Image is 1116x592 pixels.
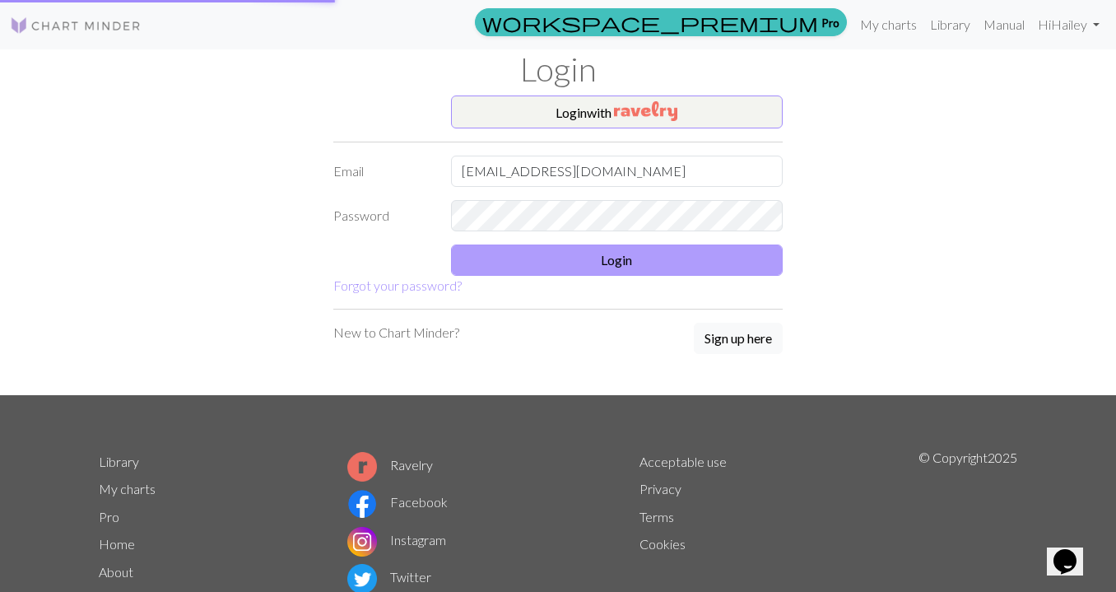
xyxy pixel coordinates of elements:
label: Email [323,156,441,187]
img: Instagram logo [347,527,377,557]
button: Loginwith [451,96,784,128]
a: Instagram [347,532,446,548]
a: My charts [853,8,923,41]
a: Privacy [639,481,681,496]
a: Terms [639,509,674,524]
a: Pro [475,8,847,36]
a: Manual [977,8,1031,41]
p: New to Chart Minder? [333,323,459,343]
a: Home [99,536,135,552]
a: Cookies [639,536,686,552]
button: Login [451,245,784,276]
a: My charts [99,481,156,496]
a: HiHailey [1031,8,1106,41]
img: Ravelry [614,101,677,121]
a: Facebook [347,494,448,510]
img: Logo [10,16,142,35]
a: Sign up here [694,323,783,356]
span: workspace_premium [482,11,818,34]
img: Ravelry logo [347,452,377,482]
a: About [99,564,133,580]
button: Sign up here [694,323,783,354]
iframe: chat widget [1047,526,1100,576]
img: Facebook logo [347,489,377,519]
a: Library [99,454,139,469]
label: Password [323,200,441,231]
a: Forgot your password? [333,277,462,293]
a: Twitter [347,569,431,585]
a: Acceptable use [639,454,727,469]
a: Library [923,8,977,41]
a: Ravelry [347,457,433,473]
a: Pro [99,509,119,524]
h1: Login [89,49,1027,89]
